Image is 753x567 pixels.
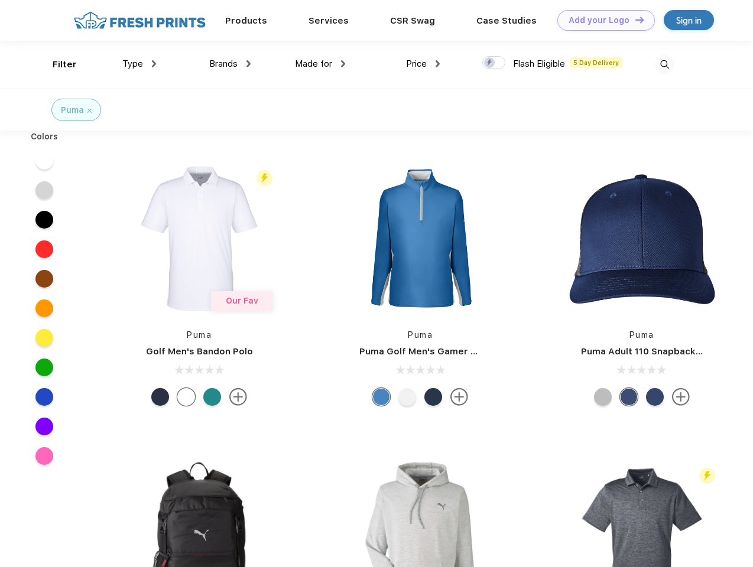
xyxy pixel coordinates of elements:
[406,58,427,69] span: Price
[229,388,247,406] img: more.svg
[372,388,390,406] div: Bright Cobalt
[594,388,612,406] div: Quarry with Brt Whit
[151,388,169,406] div: Navy Blazer
[121,160,278,317] img: func=resize&h=266
[620,388,638,406] div: Peacoat Qut Shd
[209,58,238,69] span: Brands
[664,10,714,30] a: Sign in
[146,346,253,357] a: Golf Men's Bandon Polo
[295,58,332,69] span: Made for
[408,330,433,340] a: Puma
[342,160,499,317] img: func=resize&h=266
[203,388,221,406] div: Green Lagoon
[655,55,674,74] img: desktop_search.svg
[569,15,629,25] div: Add your Logo
[359,346,546,357] a: Puma Golf Men's Gamer Golf Quarter-Zip
[225,15,267,26] a: Products
[635,17,644,23] img: DT
[61,104,84,116] div: Puma
[390,15,435,26] a: CSR Swag
[187,330,212,340] a: Puma
[563,160,720,317] img: func=resize&h=266
[424,388,442,406] div: Navy Blazer
[513,58,565,69] span: Flash Eligible
[436,60,440,67] img: dropdown.png
[152,60,156,67] img: dropdown.png
[70,10,209,31] img: fo%20logo%202.webp
[398,388,416,406] div: Bright White
[570,57,622,68] span: 5 Day Delivery
[122,58,143,69] span: Type
[53,58,77,71] div: Filter
[629,330,654,340] a: Puma
[309,15,349,26] a: Services
[699,468,715,484] img: flash_active_toggle.svg
[450,388,468,406] img: more.svg
[341,60,345,67] img: dropdown.png
[177,388,195,406] div: Bright White
[672,388,690,406] img: more.svg
[87,109,92,113] img: filter_cancel.svg
[226,296,258,305] span: Our Fav
[257,170,272,186] img: flash_active_toggle.svg
[676,14,702,27] div: Sign in
[22,131,67,143] div: Colors
[646,388,664,406] div: Peacoat with Qut Shd
[246,60,251,67] img: dropdown.png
